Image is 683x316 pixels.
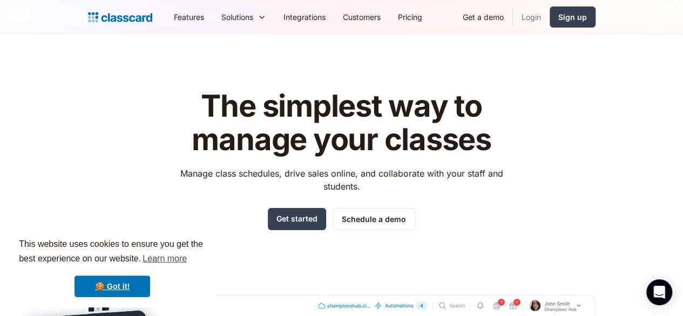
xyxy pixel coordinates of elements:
span: This website uses cookies to ensure you get the best experience on our website. [19,238,206,267]
a: dismiss cookie message [75,275,150,297]
a: Get started [268,208,326,230]
h1: The simplest way to manage your classes [170,90,513,156]
p: Manage class schedules, drive sales online, and collaborate with your staff and students. [170,167,513,193]
a: Integrations [275,5,334,29]
div: Solutions [221,11,253,23]
a: home [88,10,152,25]
a: Pricing [389,5,431,29]
a: learn more about cookies [141,251,188,267]
div: cookieconsent [9,227,216,307]
a: Customers [334,5,389,29]
a: Get a demo [454,5,512,29]
a: Login [513,5,550,29]
a: Sign up [550,6,596,28]
a: Features [165,5,213,29]
a: Schedule a demo [333,208,415,230]
div: Open Intercom Messenger [646,279,672,305]
div: Sign up [558,11,587,23]
div: Solutions [213,5,275,29]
